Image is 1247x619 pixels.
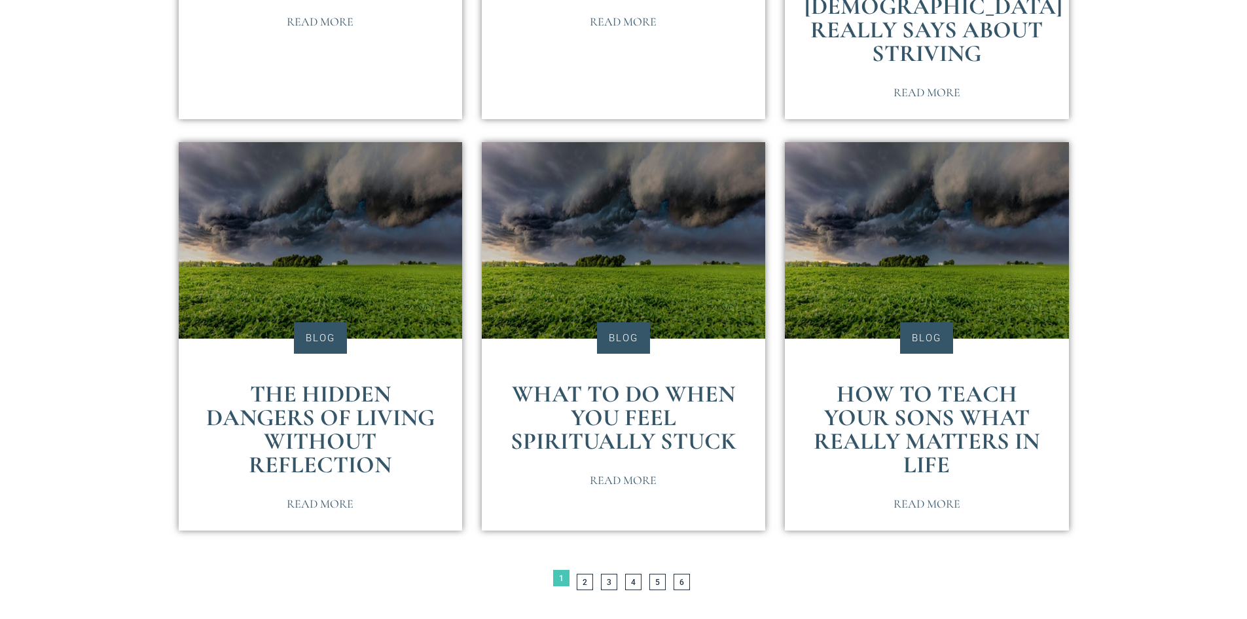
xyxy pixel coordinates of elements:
[268,531,980,594] nav: Pagination
[577,574,593,590] a: 2
[206,380,435,479] a: The Hidden Dangers of Living Without Reflection
[878,79,976,106] a: Read More
[814,380,1039,479] a: How to Teach Your Sons What Really Matters in Life
[894,86,960,98] span: Read More
[590,16,657,28] span: Read More
[271,8,369,35] a: Read More
[271,490,369,517] a: Read More
[625,574,642,590] a: 4
[649,574,666,590] a: 5
[511,380,736,455] a: What to Do When You Feel Spiritually Stuck
[287,498,353,510] span: Read More
[878,490,976,517] a: Read More
[894,498,960,510] span: Read More
[590,474,657,486] span: Read More
[674,574,690,590] a: 6
[574,466,672,494] a: Read More
[601,574,617,590] a: 3
[553,570,569,586] span: 1
[287,16,353,28] span: Read More
[574,8,672,35] a: Read More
